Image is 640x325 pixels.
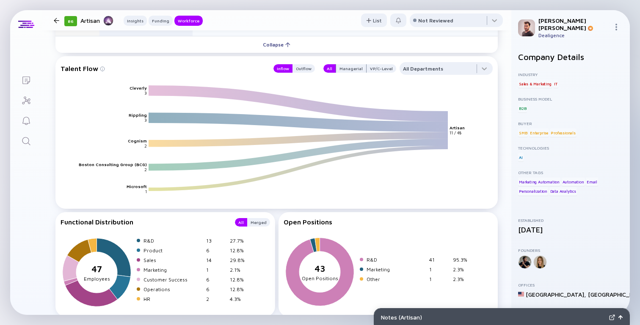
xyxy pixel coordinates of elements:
text: 1 [145,189,147,194]
text: 2 [144,167,147,172]
div: SMB [518,128,528,137]
div: Customer Success [143,276,203,283]
div: Open Positions [284,218,493,226]
button: All [323,64,336,73]
div: IT [553,79,558,88]
div: Professionals [550,128,576,137]
button: Insights [124,16,147,26]
div: Established [518,218,623,223]
div: 12.8% [230,276,250,283]
div: 1 [429,276,450,282]
button: All [235,218,247,227]
div: Managerial [336,64,366,73]
div: 14 [206,257,226,263]
div: 2.1% [230,267,250,273]
div: 95.3% [453,257,473,263]
img: Open Notes [618,315,623,320]
div: Marketing [367,266,426,273]
text: 11 / 48 [450,130,461,135]
div: Data Analytics [549,187,577,196]
div: Personalization [518,187,548,196]
div: Marketing Automation [518,178,560,186]
button: Workforce [174,16,203,26]
h2: Company Details [518,52,623,62]
img: Gil Profile Picture [518,19,535,36]
text: Cognism [128,138,147,143]
div: 13 [206,238,226,244]
tspan: Employees [84,276,110,282]
text: Rippling [129,113,147,118]
div: [DATE] [518,225,623,234]
button: Merged [247,218,270,227]
button: List [361,14,387,27]
a: Investor Map [10,90,42,110]
div: AI [518,153,524,161]
text: 2 [144,143,147,148]
div: 86 [64,16,77,26]
div: Sales [143,257,203,263]
div: HR [143,296,203,302]
button: Funding [149,16,173,26]
button: Outflow [292,64,315,73]
div: 6 [206,286,226,292]
div: Email [586,178,598,186]
div: Funding [149,16,173,25]
div: Marketing [143,267,203,273]
div: [PERSON_NAME] [PERSON_NAME] [538,17,610,31]
div: Other Tags [518,170,623,175]
div: Technologies [518,145,623,150]
div: Functional Distribution [61,218,226,227]
img: United States Flag [518,291,524,297]
div: Enterprise [529,128,549,137]
a: Search [10,130,42,150]
div: 1 [206,267,226,273]
div: Business Model [518,96,623,101]
img: Menu [613,24,620,30]
div: R&D [143,238,203,244]
div: 2.3% [453,266,473,273]
div: B2B [518,104,527,112]
div: Industry [518,72,623,77]
div: 4.3% [230,296,250,302]
div: 27.7% [230,238,250,244]
div: Collapse [258,38,295,51]
div: Dealigence [538,32,610,38]
text: 3 [144,118,147,123]
a: Reminders [10,110,42,130]
div: Offices [518,282,623,287]
div: Sales & Marketing [518,79,552,88]
div: Talent Flow [61,62,265,75]
div: Automation [562,178,585,186]
div: 6 [206,247,226,254]
div: Product [143,247,203,254]
div: Not Reviewed [418,17,453,24]
div: Artisan [80,15,113,26]
tspan: Open Positions [301,275,338,281]
img: Expand Notes [609,314,615,320]
div: Insights [124,16,147,25]
div: Operations [143,286,203,292]
button: Collapse [55,36,498,53]
tspan: 43 [314,264,325,274]
button: Managerial [336,64,367,73]
text: Boston Consulting Group (BCG) [79,162,147,167]
div: R&D [367,257,426,263]
div: 41 [429,257,450,263]
button: Inflow [273,64,292,73]
div: Buyer [518,121,623,126]
div: Notes ( Artisan ) [381,314,606,321]
div: [GEOGRAPHIC_DATA] , [526,291,586,298]
button: VP/C-Level [367,64,396,73]
div: 12.8% [230,247,250,254]
text: Artisan [450,125,465,130]
div: 29.8% [230,257,250,263]
text: Microsoft [127,184,147,189]
text: Cleverly [130,85,147,90]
